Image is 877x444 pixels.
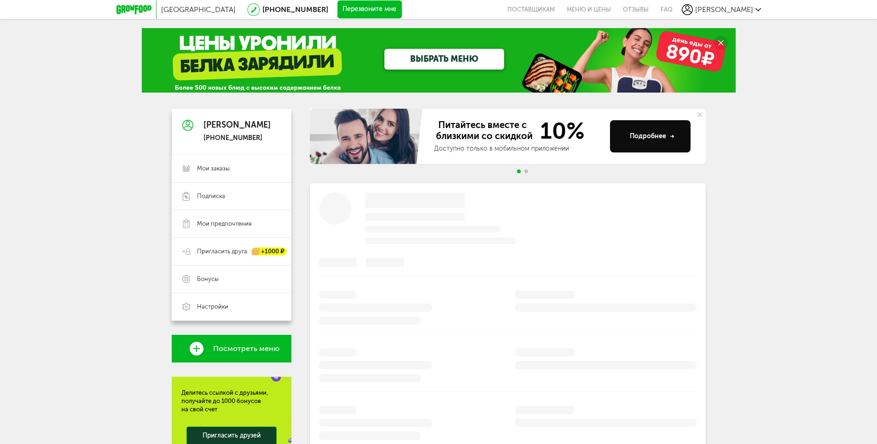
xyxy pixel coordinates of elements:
[695,5,753,14] span: [PERSON_NAME]
[197,303,228,311] span: Настройки
[434,119,534,142] span: Питайтесь вместе с близкими со скидкой
[172,238,291,265] a: Пригласить друга +1000 ₽
[610,120,691,152] button: Подробнее
[310,109,425,164] img: family-banner.579af9d.jpg
[213,345,279,353] span: Посмотреть меню
[172,210,291,238] a: Мои предпочтения
[517,169,521,173] span: Go to slide 1
[197,247,247,256] span: Пригласить друга
[203,134,271,142] div: [PHONE_NUMBER]
[197,275,219,283] span: Бонусы
[337,0,402,19] button: Перезвоните мне
[172,182,291,210] a: Подписка
[203,121,271,130] div: [PERSON_NAME]
[172,265,291,293] a: Бонусы
[197,192,225,200] span: Подписка
[630,132,674,141] div: Подробнее
[524,169,528,173] span: Go to slide 2
[534,119,585,142] span: 10%
[252,248,287,256] div: +1000 ₽
[197,220,251,228] span: Мои предпочтения
[262,5,328,14] a: [PHONE_NUMBER]
[161,5,236,14] span: [GEOGRAPHIC_DATA]
[172,293,291,321] a: Настройки
[172,335,291,362] a: Посмотреть меню
[384,49,504,70] a: ВЫБРАТЬ МЕНЮ
[181,389,282,414] div: Делитесь ссылкой с друзьями, получайте до 1000 бонусов на свой счет
[197,164,230,173] span: Мои заказы
[172,155,291,182] a: Мои заказы
[434,144,603,153] div: Доступно только в мобильном приложении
